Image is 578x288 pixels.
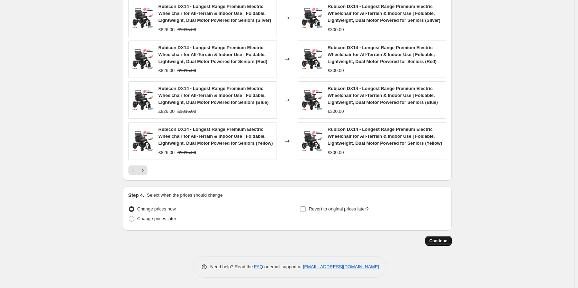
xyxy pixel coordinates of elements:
[328,127,442,146] span: Rubicon DX14 - Longest Range Premium Electric Wheelchair for All-Terrain & Indoor Use | Foldable,...
[137,206,176,211] span: Change prices now
[132,90,153,110] img: 3_80x.png
[137,216,177,221] span: Change prices later
[178,108,196,115] strike: £1315.00
[254,264,263,269] a: FAQ
[263,264,303,269] span: or email support at
[328,67,344,74] div: £300.00
[128,192,144,199] h2: Step 4.
[328,149,344,156] div: £300.00
[132,131,153,152] img: 3_80x.png
[301,49,322,70] img: 3_80x.png
[178,26,196,33] strike: £1315.00
[128,165,147,175] nav: Pagination
[309,206,369,211] span: Revert to original prices later?
[301,131,322,152] img: 3_80x.png
[159,86,269,105] span: Rubicon DX14 - Longest Range Premium Electric Wheelchair for All-Terrain & Indoor Use | Foldable,...
[159,67,175,74] div: £826.00
[425,236,452,246] button: Continue
[178,149,196,156] strike: £1315.00
[159,149,175,156] div: £826.00
[301,8,322,28] img: 3_80x.png
[159,26,175,33] div: £826.00
[159,45,268,64] span: Rubicon DX14 - Longest Range Premium Electric Wheelchair for All-Terrain & Indoor Use | Foldable,...
[159,108,175,115] div: £826.00
[210,264,254,269] span: Need help? Read the
[328,45,437,64] span: Rubicon DX14 - Longest Range Premium Electric Wheelchair for All-Terrain & Indoor Use | Foldable,...
[328,26,344,33] div: £300.00
[178,67,196,74] strike: £1315.00
[147,192,223,199] p: Select when the prices should change
[303,264,379,269] a: [EMAIL_ADDRESS][DOMAIN_NAME]
[138,165,147,175] button: Next
[132,8,153,28] img: 3_80x.png
[132,49,153,70] img: 3_80x.png
[328,108,344,115] div: £300.00
[328,4,441,23] span: Rubicon DX14 - Longest Range Premium Electric Wheelchair for All-Terrain & Indoor Use | Foldable,...
[301,90,322,110] img: 3_80x.png
[159,127,273,146] span: Rubicon DX14 - Longest Range Premium Electric Wheelchair for All-Terrain & Indoor Use | Foldable,...
[430,238,448,244] span: Continue
[328,86,438,105] span: Rubicon DX14 - Longest Range Premium Electric Wheelchair for All-Terrain & Indoor Use | Foldable,...
[159,4,271,23] span: Rubicon DX14 - Longest Range Premium Electric Wheelchair for All-Terrain & Indoor Use | Foldable,...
